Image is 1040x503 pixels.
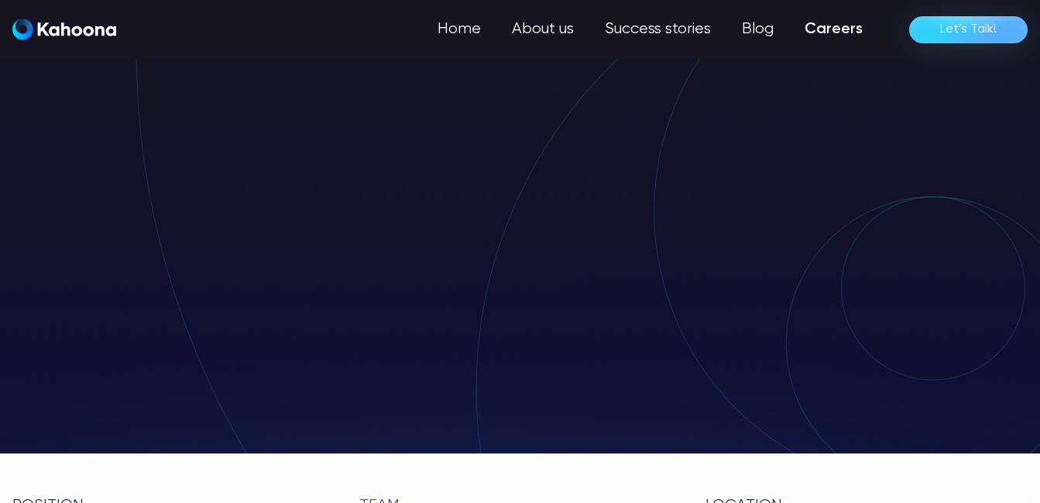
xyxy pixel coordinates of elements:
[940,17,997,42] div: Let’s Talk!
[589,14,726,45] a: Success stories
[12,19,116,40] img: Kahoona logo white
[789,14,878,45] a: Careers
[726,14,789,45] a: Blog
[422,14,496,45] a: Home
[12,19,116,41] a: home
[909,16,1028,43] a: Let’s Talk!
[496,14,589,45] a: About us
